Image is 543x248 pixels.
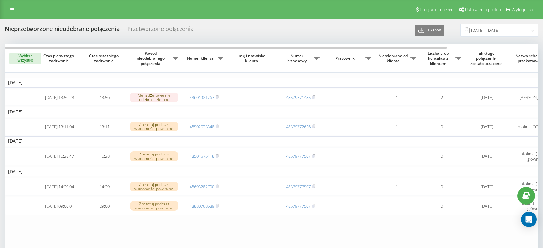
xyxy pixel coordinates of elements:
a: 48504575418 [190,153,214,159]
td: 0 [419,197,464,215]
span: Ustawienia profilu [465,7,501,12]
td: [DATE] 13:11:04 [37,118,82,135]
td: 1 [374,89,419,106]
span: Nieodebrane od klienta [378,53,410,63]
button: Eksport [415,25,444,36]
td: 0 [419,147,464,165]
td: 13:56 [82,89,127,106]
td: [DATE] 13:56:28 [37,89,82,106]
td: 16:28 [82,147,127,165]
span: Imię i nazwisko klienta [232,53,272,63]
a: 48693282700 [190,184,214,190]
td: [DATE] 09:00:01 [37,197,82,215]
a: 48880768689 [190,203,214,209]
td: 1 [374,197,419,215]
a: 48579771485 [286,94,311,100]
td: [DATE] 14:29:04 [37,178,82,196]
span: Wyloguj się [512,7,534,12]
td: 1 [374,178,419,196]
td: 09:00 [82,197,127,215]
div: Przetworzone połączenia [127,25,194,35]
button: Wybierz wszystko [9,53,41,64]
div: Zresetuj podczas wiadomości powitalnej [130,182,178,191]
span: Numer biznesowy [281,53,314,63]
td: [DATE] [464,89,509,106]
div: Zresetuj podczas wiadomości powitalnej [130,151,178,161]
td: [DATE] [464,197,509,215]
td: 1 [374,147,419,165]
a: 48579777507 [286,153,311,159]
a: 48502535348 [190,124,214,129]
div: Open Intercom Messenger [521,212,537,227]
td: 0 [419,118,464,135]
span: Czas pierwszego zadzwonić [42,53,77,63]
span: Liczba prób kontaktu z klientem [423,51,455,66]
a: 48579777507 [286,203,311,209]
div: Zresetuj podczas wiadomości powitalnej [130,201,178,211]
td: [DATE] [464,118,509,135]
td: 0 [419,178,464,196]
div: Menedżerowie nie odebrali telefonu [130,93,178,102]
a: 48601921267 [190,94,214,100]
span: Jak długo połączenie zostało utracone [469,51,504,66]
td: 1 [374,118,419,135]
td: 13:11 [82,118,127,135]
span: Czas ostatniego zadzwonić [87,53,122,63]
span: Numer klienta [185,56,218,61]
td: 2 [419,89,464,106]
span: Powód nieodebranego połączenia [130,51,173,66]
td: [DATE] [464,178,509,196]
div: Nieprzetworzone nieodebrane połączenia [5,25,120,35]
span: Program poleceń [420,7,454,12]
span: Pracownik [326,56,365,61]
td: 14:29 [82,178,127,196]
a: 48579772626 [286,124,311,129]
div: Zresetuj podczas wiadomości powitalnej [130,122,178,131]
a: 48579777507 [286,184,311,190]
td: [DATE] [464,147,509,165]
td: [DATE] 16:28:47 [37,147,82,165]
